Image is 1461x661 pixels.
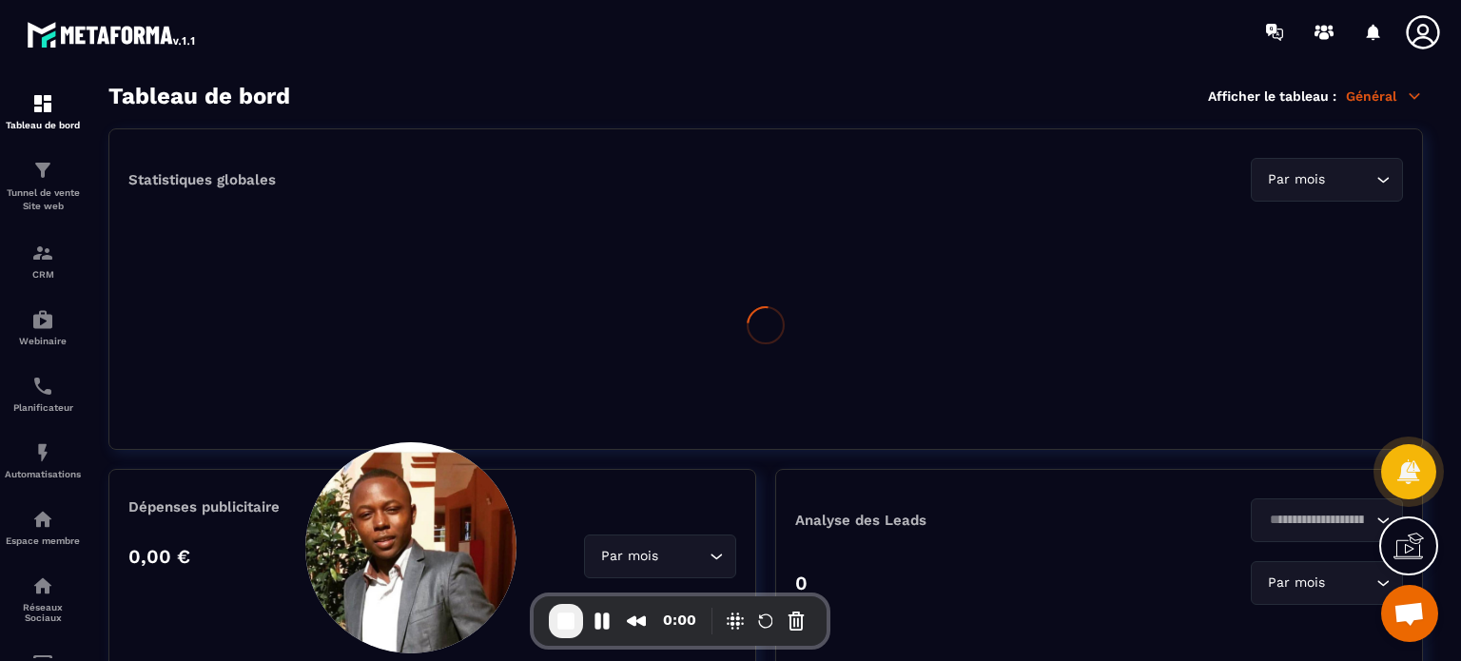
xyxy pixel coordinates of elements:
[5,535,81,546] p: Espace membre
[5,269,81,280] p: CRM
[1263,169,1329,190] span: Par mois
[795,572,808,594] p: 0
[662,546,705,567] input: Search for option
[795,512,1100,529] p: Analyse des Leads
[1346,87,1423,105] p: Général
[31,92,54,115] img: formation
[128,545,190,568] p: 0,00 €
[5,120,81,130] p: Tableau de bord
[108,83,290,109] h3: Tableau de bord
[1263,510,1372,531] input: Search for option
[5,602,81,623] p: Réseaux Sociaux
[5,360,81,427] a: schedulerschedulerPlanificateur
[31,308,54,331] img: automations
[5,145,81,227] a: formationformationTunnel de vente Site web
[31,508,54,531] img: automations
[31,242,54,264] img: formation
[31,159,54,182] img: formation
[5,186,81,213] p: Tunnel de vente Site web
[1251,498,1403,542] div: Search for option
[31,441,54,464] img: automations
[1329,169,1372,190] input: Search for option
[5,494,81,560] a: automationsautomationsEspace membre
[128,171,276,188] p: Statistiques globales
[1329,573,1372,593] input: Search for option
[1381,585,1438,642] div: Ouvrir le chat
[5,560,81,637] a: social-networksocial-networkRéseaux Sociaux
[596,546,662,567] span: Par mois
[1251,158,1403,202] div: Search for option
[27,17,198,51] img: logo
[128,498,736,515] p: Dépenses publicitaire
[31,574,54,597] img: social-network
[584,535,736,578] div: Search for option
[5,427,81,494] a: automationsautomationsAutomatisations
[5,78,81,145] a: formationformationTableau de bord
[1251,561,1403,605] div: Search for option
[1263,573,1329,593] span: Par mois
[5,469,81,479] p: Automatisations
[1208,88,1336,104] p: Afficher le tableau :
[5,402,81,413] p: Planificateur
[5,336,81,346] p: Webinaire
[31,375,54,398] img: scheduler
[5,227,81,294] a: formationformationCRM
[5,294,81,360] a: automationsautomationsWebinaire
